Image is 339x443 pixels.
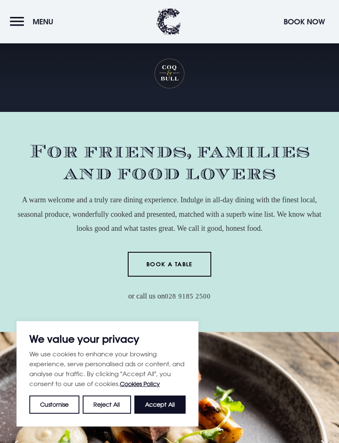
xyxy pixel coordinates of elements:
p: or call us on [10,289,329,303]
button: Reject All [83,396,131,414]
button: Menu [10,13,57,31]
span: Menu [33,17,53,26]
div: We value your privacy [17,321,198,426]
a: Book a Table [128,252,212,277]
h1: Coq & Bull [154,58,186,90]
p: We value your privacy [29,334,186,344]
button: Accept All [134,396,186,414]
img: Clandeboye Lodge [156,8,181,35]
a: Cookies Policy [120,380,160,387]
p: A warm welcome and a truly rare dining experience. Indulge in all-day dining with the finest loca... [10,193,329,235]
button: Customise [29,396,79,414]
p: We use cookies to enhance your browsing experience, serve personalised ads or content, and analys... [29,349,186,389]
button: Book Now [279,13,329,31]
a: 028 9185 2500 [165,293,211,301]
h2: For friends, families and food lovers [10,141,329,185]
